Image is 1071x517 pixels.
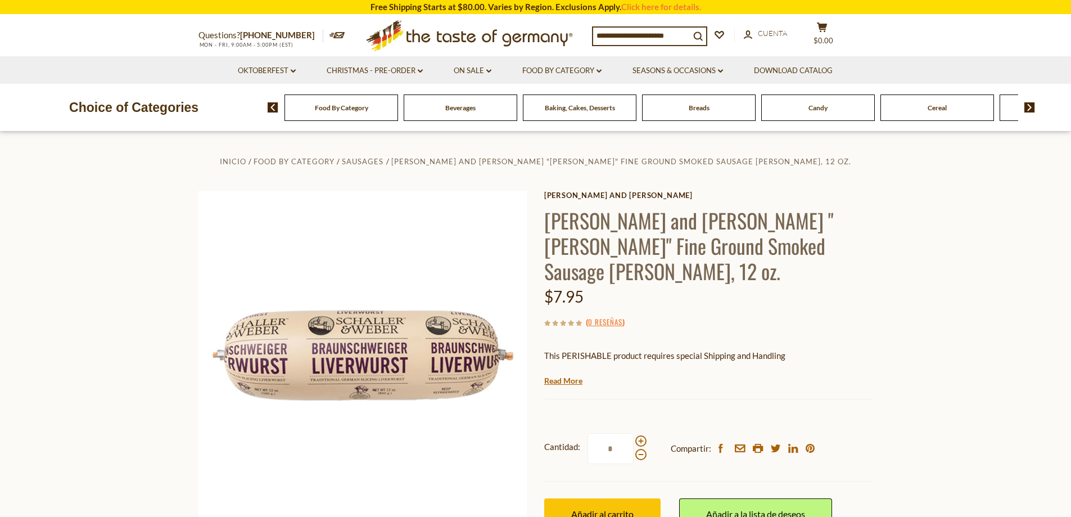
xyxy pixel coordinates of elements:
a: Inicio [220,157,246,166]
a: Christmas - PRE-ORDER [327,65,423,77]
a: Click here for details. [621,2,701,12]
span: Compartir: [671,442,711,456]
a: Candy [808,104,828,112]
a: Seasons & Occasions [632,65,723,77]
a: Food By Category [315,104,368,112]
a: Breads [689,104,710,112]
a: Oktoberfest [238,65,296,77]
img: next arrow [1024,102,1035,113]
strong: Cantidad: [544,440,580,454]
a: [PHONE_NUMBER] [240,30,315,40]
span: $7.95 [544,287,584,306]
a: Beverages [445,104,476,112]
a: Cereal [928,104,947,112]
li: We will ship this product in heat-protective packaging and ice. [555,371,873,385]
p: Questions? [198,28,323,43]
a: Sausages [342,157,383,166]
a: Food By Category [254,157,335,166]
a: Cuenta [744,28,787,40]
a: On Sale [454,65,491,77]
span: Cuenta [758,29,787,38]
input: Cantidad: [588,433,634,464]
img: previous arrow [268,102,278,113]
a: 0 reseñas [588,316,622,329]
a: Download Catalog [754,65,833,77]
a: [PERSON_NAME] and [PERSON_NAME] "[PERSON_NAME]" Fine Ground Smoked Sausage [PERSON_NAME], 12 oz. [391,157,851,166]
span: $0.00 [814,36,833,45]
a: [PERSON_NAME] and [PERSON_NAME] [544,191,873,200]
h1: [PERSON_NAME] and [PERSON_NAME] "[PERSON_NAME]" Fine Ground Smoked Sausage [PERSON_NAME], 12 oz. [544,208,873,284]
a: Read More [544,375,582,386]
a: Food By Category [522,65,602,77]
button: $0.00 [806,22,839,50]
span: MON - FRI, 9:00AM - 5:00PM (EST) [198,42,294,48]
span: ( ) [586,316,625,327]
p: This PERISHABLE product requires special Shipping and Handling [544,349,873,363]
a: Baking, Cakes, Desserts [545,104,615,112]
